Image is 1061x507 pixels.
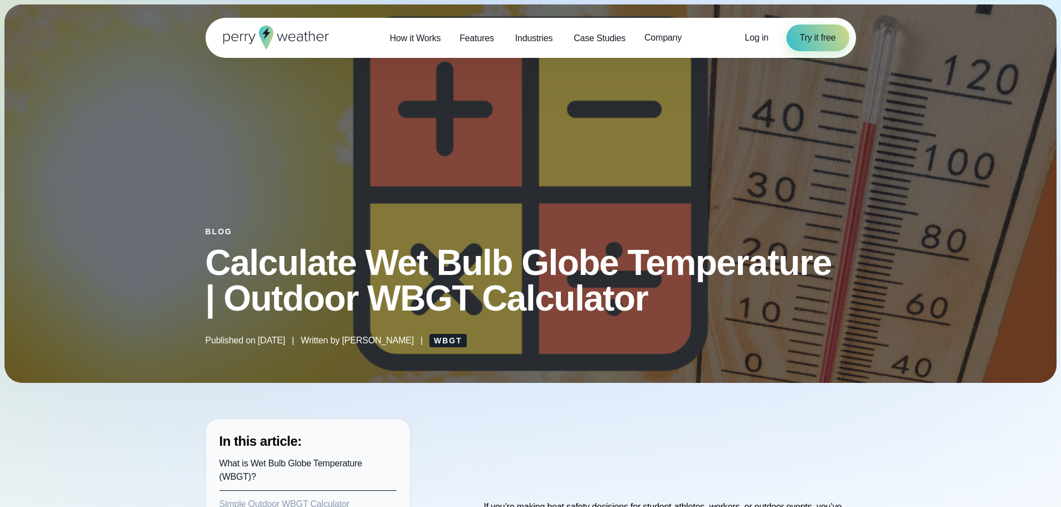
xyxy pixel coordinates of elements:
[292,334,294,347] span: |
[429,334,467,347] a: WBGT
[219,459,363,481] a: What is Wet Bulb Globe Temperature (WBGT)?
[219,432,397,450] h3: In this article:
[574,32,625,45] span: Case Studies
[644,31,682,45] span: Company
[564,27,635,50] a: Case Studies
[421,334,423,347] span: |
[745,31,768,45] a: Log in
[786,24,849,51] a: Try it free
[380,27,451,50] a: How it Works
[459,32,494,45] span: Features
[301,334,414,347] span: Written by [PERSON_NAME]
[516,419,823,465] iframe: WBGT Explained: Listen as we break down all you need to know about WBGT Video
[206,334,286,347] span: Published on [DATE]
[800,31,836,45] span: Try it free
[206,245,856,316] h1: Calculate Wet Bulb Globe Temperature | Outdoor WBGT Calculator
[390,32,441,45] span: How it Works
[745,33,768,42] span: Log in
[515,32,552,45] span: Industries
[206,227,856,236] div: Blog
